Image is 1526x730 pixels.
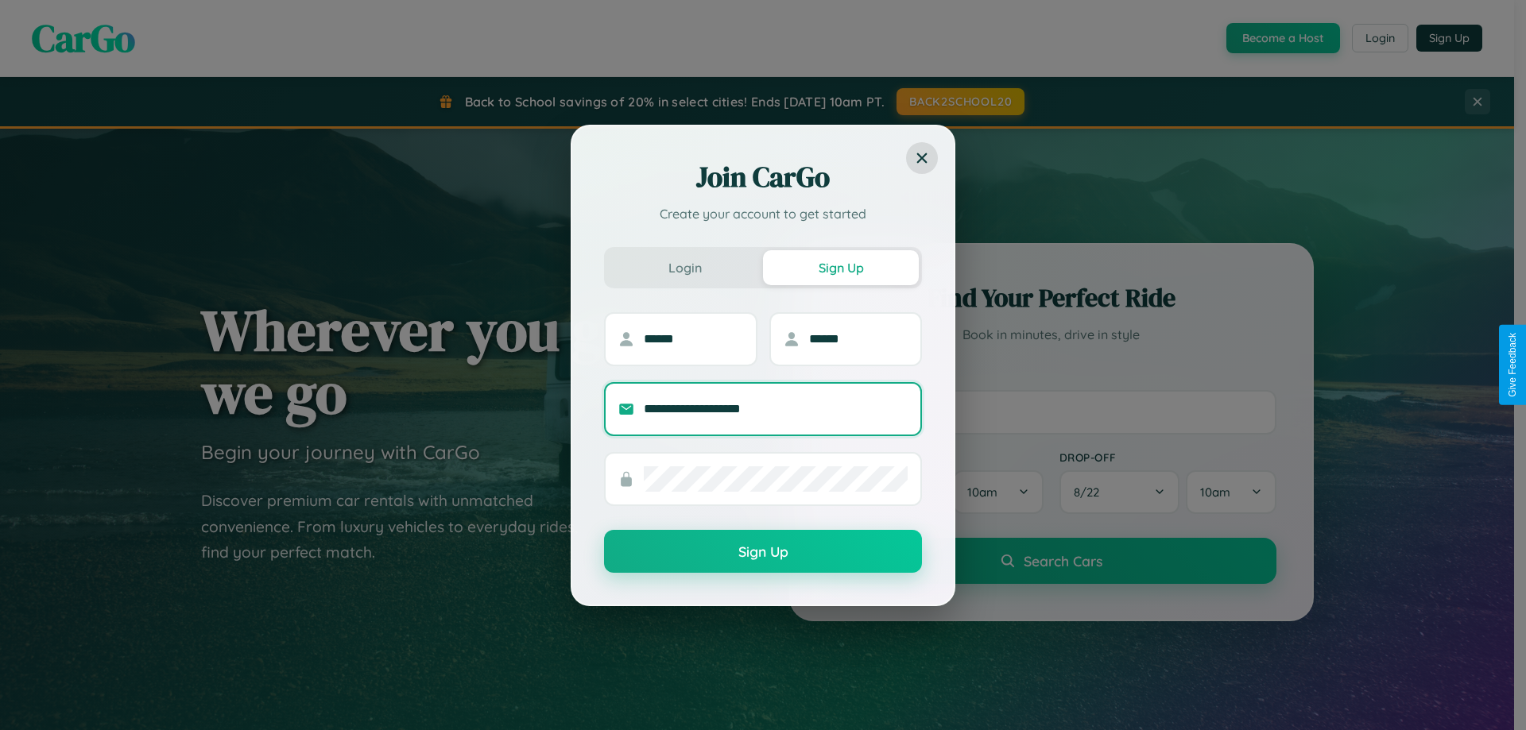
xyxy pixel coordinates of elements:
p: Create your account to get started [604,204,922,223]
button: Sign Up [604,530,922,573]
button: Sign Up [763,250,919,285]
button: Login [607,250,763,285]
h2: Join CarGo [604,158,922,196]
div: Give Feedback [1507,333,1518,397]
